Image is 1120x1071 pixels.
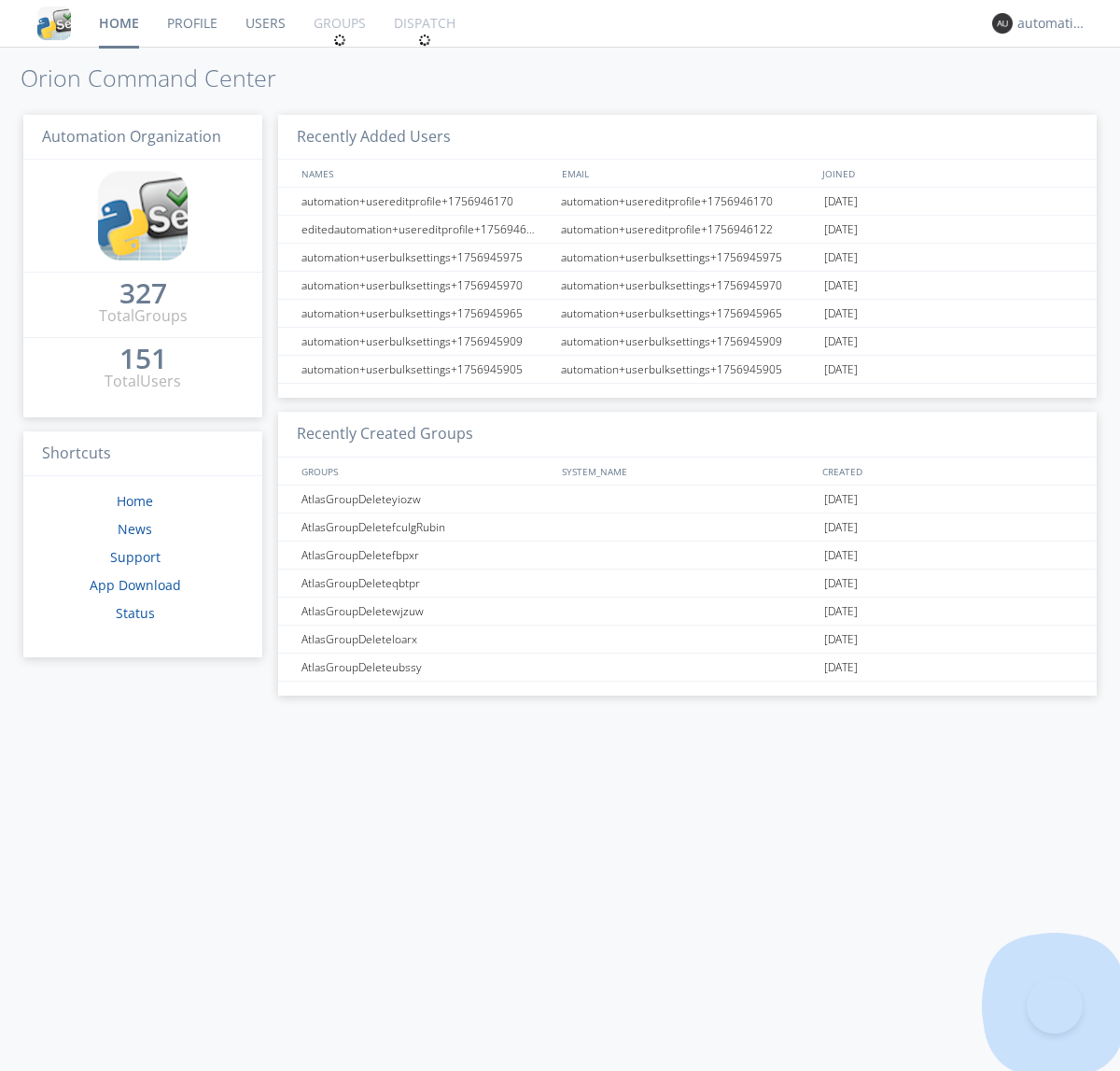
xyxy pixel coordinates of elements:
img: spin.svg [333,34,346,47]
a: Status [116,604,155,622]
div: JOINED [818,160,1079,187]
span: [DATE] [824,300,858,328]
div: automation+userbulksettings+1756945970 [556,272,819,299]
div: AtlasGroupDeleteloarx [297,626,555,653]
a: automation+userbulksettings+1756945975automation+userbulksettings+1756945975[DATE] [278,244,1097,272]
div: automation+usereditprofile+1756946170 [297,188,555,215]
div: automation+userbulksettings+1756945905 [556,356,819,383]
div: automation+userbulksettings+1756945909 [556,328,819,355]
div: Total Users [105,371,181,392]
div: automation+userbulksettings+1756945975 [556,244,819,271]
div: AtlasGroupDeleteyiozw [297,486,555,513]
a: AtlasGroupDeletefculgRubin[DATE] [278,514,1097,542]
div: automation+userbulksettings+1756945905 [297,356,555,383]
div: AtlasGroupDeletefbpxr [297,542,555,569]
div: automation+usereditprofile+1756946170 [556,188,819,215]
span: [DATE] [824,272,858,300]
img: cddb5a64eb264b2086981ab96f4c1ba7 [37,7,71,40]
div: automation+userbulksettings+1756945965 [556,300,819,327]
div: automation+userbulksettings+1756945965 [297,300,555,327]
span: [DATE] [824,542,858,570]
div: 327 [119,284,167,303]
img: spin.svg [418,34,431,47]
div: EMAIL [557,160,818,187]
a: AtlasGroupDeleteubssy[DATE] [278,654,1097,682]
div: AtlasGroupDeletewjzuw [297,598,555,625]
a: AtlasGroupDeletefbpxr[DATE] [278,542,1097,570]
a: Home [117,492,153,510]
a: AtlasGroupDeleteloarx[DATE] [278,626,1097,654]
img: 373638.png [992,13,1013,34]
div: Total Groups [99,305,188,327]
a: AtlasGroupDeletewjzuw[DATE] [278,598,1097,626]
a: automation+usereditprofile+1756946170automation+usereditprofile+1756946170[DATE] [278,188,1097,216]
div: GROUPS [297,458,553,485]
img: cddb5a64eb264b2086981ab96f4c1ba7 [98,171,188,261]
a: AtlasGroupDeleteyiozw[DATE] [278,486,1097,514]
div: automation+atlas0003 [1017,14,1087,33]
span: [DATE] [824,626,858,654]
div: CREATED [818,458,1079,485]
a: AtlasGroupDeleteqbtpr[DATE] [278,570,1097,598]
a: editedautomation+usereditprofile+1756946122automation+usereditprofile+1756946122[DATE] [278,216,1097,244]
div: editedautomation+usereditprofile+1756946122 [297,216,555,243]
div: NAMES [297,160,553,187]
a: News [118,520,152,538]
div: AtlasGroupDeleteubssy [297,654,555,681]
span: [DATE] [824,328,858,356]
span: [DATE] [824,598,858,626]
a: 151 [119,349,167,371]
a: automation+userbulksettings+1756945965automation+userbulksettings+1756945965[DATE] [278,300,1097,328]
h3: Shortcuts [23,431,262,477]
div: automation+userbulksettings+1756945975 [297,244,555,271]
div: SYSTEM_NAME [557,458,818,485]
div: AtlasGroupDeleteqbtpr [297,570,555,597]
span: [DATE] [824,514,858,542]
span: Automation Organization [42,126,221,147]
a: automation+userbulksettings+1756945970automation+userbulksettings+1756945970[DATE] [278,272,1097,300]
iframe: Toggle Customer Support [1027,978,1083,1034]
span: [DATE] [824,244,858,272]
a: automation+userbulksettings+1756945905automation+userbulksettings+1756945905[DATE] [278,356,1097,384]
a: 327 [119,284,167,305]
span: [DATE] [824,486,858,514]
span: [DATE] [824,216,858,244]
h3: Recently Created Groups [278,412,1097,458]
a: automation+userbulksettings+1756945909automation+userbulksettings+1756945909[DATE] [278,328,1097,356]
a: Support [110,548,161,566]
a: App Download [90,576,181,594]
div: automation+userbulksettings+1756945909 [297,328,555,355]
div: automation+userbulksettings+1756945970 [297,272,555,299]
span: [DATE] [824,654,858,682]
div: automation+usereditprofile+1756946122 [556,216,819,243]
span: [DATE] [824,570,858,598]
h3: Recently Added Users [278,115,1097,161]
span: [DATE] [824,356,858,384]
div: AtlasGroupDeletefculgRubin [297,514,555,541]
div: 151 [119,349,167,368]
span: [DATE] [824,188,858,216]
